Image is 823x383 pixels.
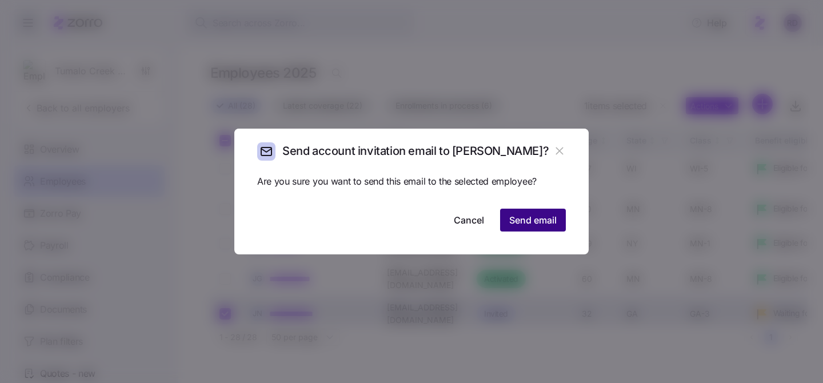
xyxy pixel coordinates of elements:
span: Send email [509,213,557,227]
button: Send email [500,209,566,232]
span: Cancel [454,213,484,227]
button: Cancel [445,209,493,232]
h2: Send account invitation email to [PERSON_NAME]? [282,143,549,159]
span: Are you sure you want to send this email to the selected employee? [257,174,566,189]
